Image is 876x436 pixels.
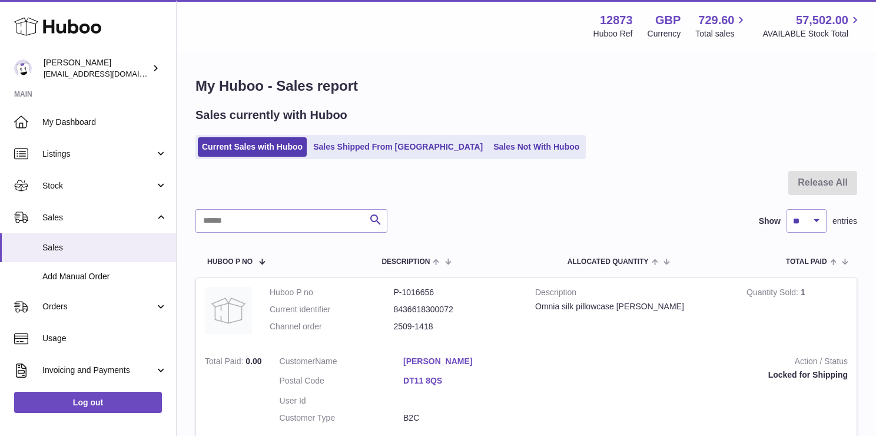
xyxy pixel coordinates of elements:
[195,107,347,123] h2: Sales currently with Huboo
[280,395,404,407] dt: User Id
[593,28,633,39] div: Huboo Ref
[796,12,848,28] span: 57,502.00
[545,356,848,370] strong: Action / Status
[535,301,729,312] div: Omnia silk pillowcase [PERSON_NAME]
[205,356,245,369] strong: Total Paid
[394,304,518,315] dd: 8436618300072
[280,375,404,389] dt: Postal Code
[42,333,167,344] span: Usage
[394,321,518,332] dd: 2509-1418
[14,60,32,77] img: tikhon.oleinikov@sleepandglow.com
[280,356,316,366] span: Customer
[309,137,487,157] a: Sales Shipped From [GEOGRAPHIC_DATA]
[270,287,394,298] dt: Huboo P no
[403,375,527,387] a: DT11 8QS
[403,356,527,367] a: [PERSON_NAME]
[270,321,394,332] dt: Channel order
[489,137,583,157] a: Sales Not With Huboo
[42,212,155,223] span: Sales
[832,216,857,227] span: entries
[381,258,430,266] span: Description
[759,216,781,227] label: Show
[270,304,394,315] dt: Current identifier
[738,278,857,347] td: 1
[14,392,162,413] a: Log out
[545,369,848,381] div: Locked for Shipping
[42,301,155,312] span: Orders
[786,258,827,266] span: Total paid
[695,28,748,39] span: Total sales
[205,287,252,334] img: no-photo.jpg
[535,287,729,301] strong: Description
[648,28,681,39] div: Currency
[195,77,857,95] h1: My Huboo - Sales report
[44,57,150,80] div: [PERSON_NAME]
[280,356,404,370] dt: Name
[568,258,649,266] span: ALLOCATED Quantity
[762,12,862,39] a: 57,502.00 AVAILABLE Stock Total
[698,12,734,28] span: 729.60
[695,12,748,39] a: 729.60 Total sales
[280,412,404,424] dt: Customer Type
[762,28,862,39] span: AVAILABLE Stock Total
[42,148,155,160] span: Listings
[394,287,518,298] dd: P-1016656
[655,12,681,28] strong: GBP
[42,117,167,128] span: My Dashboard
[198,137,307,157] a: Current Sales with Huboo
[42,365,155,376] span: Invoicing and Payments
[42,242,167,253] span: Sales
[44,69,173,78] span: [EMAIL_ADDRESS][DOMAIN_NAME]
[207,258,253,266] span: Huboo P no
[42,180,155,191] span: Stock
[746,288,801,300] strong: Quantity Sold
[600,12,633,28] strong: 12873
[403,412,527,424] dd: B2C
[245,356,261,366] span: 0.00
[42,271,167,282] span: Add Manual Order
